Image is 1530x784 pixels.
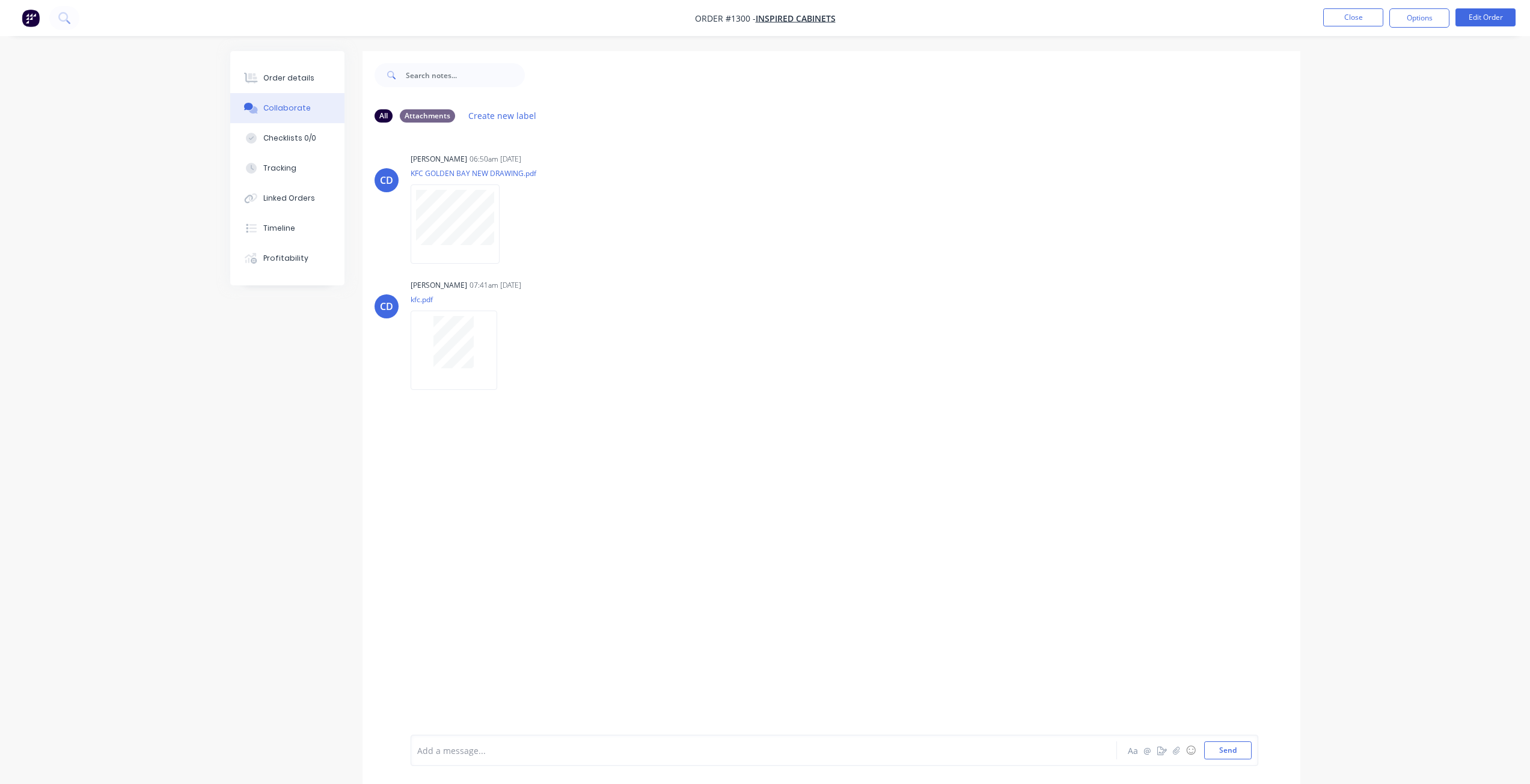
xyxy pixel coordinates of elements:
div: Checklists 0/0 [263,133,316,144]
span: Order #1300 - [695,13,756,24]
div: [PERSON_NAME] [411,154,467,165]
div: Timeline [263,223,295,234]
button: Edit Order [1455,8,1516,26]
div: Order details [263,73,314,84]
button: Profitability [230,243,344,273]
input: Search notes... [406,63,525,87]
div: All [375,109,393,123]
a: Inspired cabinets [756,13,836,24]
button: @ [1140,743,1155,758]
p: KFC GOLDEN BAY NEW DRAWING.pdf [411,168,536,178]
div: Collaborate [263,103,311,114]
button: Close [1323,8,1383,26]
button: Options [1389,8,1449,28]
button: Tracking [230,153,344,183]
button: Create new label [462,108,543,124]
div: [PERSON_NAME] [411,280,467,291]
button: Linked Orders [230,183,344,213]
button: ☺ [1184,743,1198,758]
img: Factory [22,9,40,27]
p: kfc.pdf [411,294,509,305]
div: Attachments [400,109,455,123]
button: Timeline [230,213,344,243]
div: 06:50am [DATE] [470,154,521,165]
button: Checklists 0/0 [230,123,344,153]
div: Profitability [263,253,308,264]
button: Order details [230,63,344,93]
div: Linked Orders [263,193,315,204]
button: Aa [1126,743,1140,758]
button: Collaborate [230,93,344,123]
button: Send [1204,741,1252,759]
div: Tracking [263,163,296,174]
div: CD [380,173,393,187]
div: CD [380,299,393,314]
div: 07:41am [DATE] [470,280,521,291]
